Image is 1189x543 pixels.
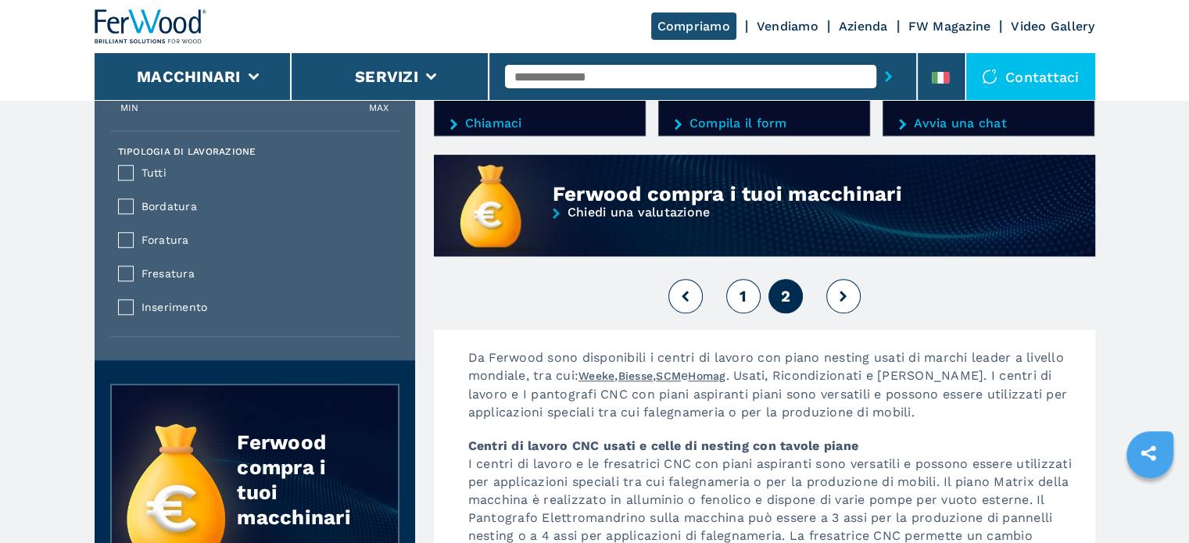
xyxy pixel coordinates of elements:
[757,19,818,34] a: Vendiamo
[141,298,390,316] span: Inserimento
[141,164,390,182] span: Tutti
[1011,19,1094,34] a: Video Gallery
[1123,473,1177,531] iframe: Chat
[434,206,1095,259] a: Chiedi una valutazione
[141,198,390,216] span: Bordatura
[876,59,901,95] button: submit-button
[675,116,854,130] a: Compila il form
[369,102,389,115] p: MAX
[780,287,790,305] span: 2
[95,9,207,44] img: Ferwood
[740,287,747,305] span: 1
[468,438,859,453] strong: Centri di lavoro CNC usati e celle di nesting con tavole piane
[450,116,629,130] a: Chiamaci
[966,53,1095,100] div: Contattaci
[118,147,256,156] label: Tipologia di Lavorazione
[355,67,418,86] button: Servizi
[453,348,1095,437] p: Da Ferwood sono disponibili i centri di lavoro con piano nesting usati di marchi leader a livello...
[237,430,367,530] div: Ferwood compra i tuoi macchinari
[141,265,390,283] span: Fresatura
[141,231,390,249] span: Foratura
[1129,434,1168,473] a: sharethis
[651,13,736,40] a: Compriamo
[656,370,681,382] a: SCM
[768,279,803,313] button: 2
[982,69,997,84] img: Contattaci
[120,102,139,115] p: MIN
[908,19,991,34] a: FW Magazine
[578,370,614,382] a: Weeke
[137,67,241,86] button: Macchinari
[553,181,987,206] div: Ferwood compra i tuoi macchinari
[726,279,761,313] button: 1
[688,370,725,382] a: Homag
[899,116,1078,130] a: Avvia una chat
[618,370,654,382] a: Biesse
[839,19,888,34] a: Azienda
